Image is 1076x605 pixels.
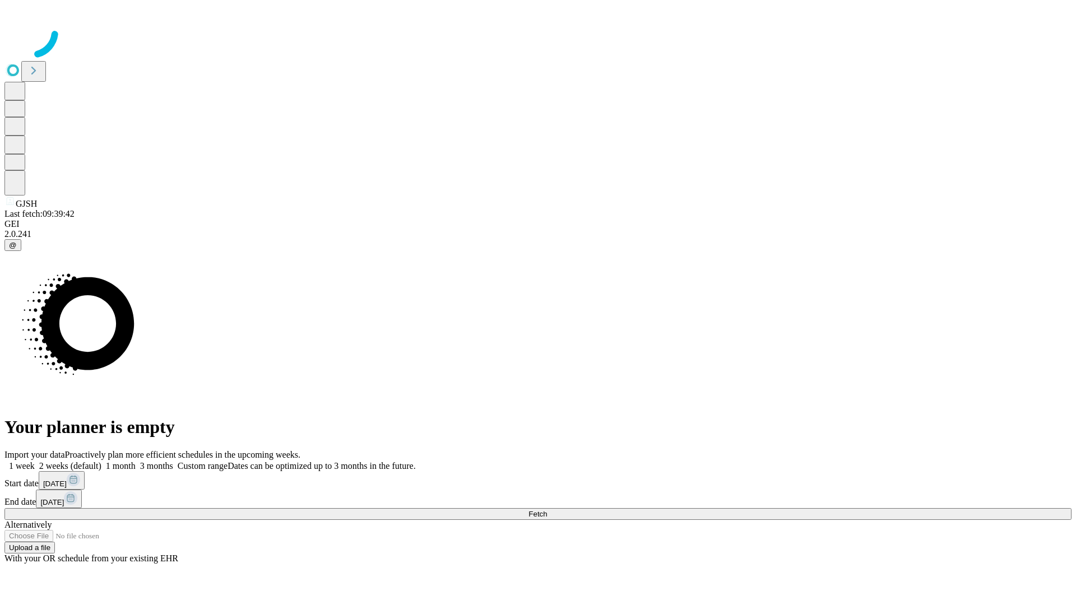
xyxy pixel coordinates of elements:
[39,461,101,471] span: 2 weeks (default)
[228,461,415,471] span: Dates can be optimized up to 3 months in the future.
[4,229,1072,239] div: 2.0.241
[9,461,35,471] span: 1 week
[4,471,1072,490] div: Start date
[40,498,64,506] span: [DATE]
[65,450,300,459] span: Proactively plan more efficient schedules in the upcoming weeks.
[4,417,1072,438] h1: Your planner is empty
[4,542,55,553] button: Upload a file
[106,461,136,471] span: 1 month
[178,461,228,471] span: Custom range
[9,241,17,249] span: @
[4,508,1072,520] button: Fetch
[4,553,178,563] span: With your OR schedule from your existing EHR
[36,490,82,508] button: [DATE]
[4,490,1072,508] div: End date
[43,480,67,488] span: [DATE]
[39,471,85,490] button: [DATE]
[16,199,37,208] span: GJSH
[4,219,1072,229] div: GEI
[4,239,21,251] button: @
[4,450,65,459] span: Import your data
[4,520,52,529] span: Alternatively
[4,209,75,218] span: Last fetch: 09:39:42
[528,510,547,518] span: Fetch
[140,461,173,471] span: 3 months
